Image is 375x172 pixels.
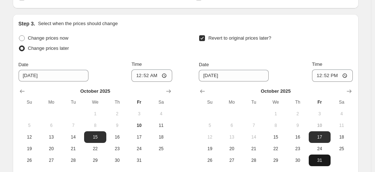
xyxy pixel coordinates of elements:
[40,143,62,155] button: Monday October 20 2025
[128,120,150,131] button: Today Friday October 10 2025
[199,131,221,143] button: Sunday October 12 2025
[106,155,128,166] button: Thursday October 30 2025
[265,120,287,131] button: Wednesday October 8 2025
[19,155,40,166] button: Sunday October 26 2025
[21,99,37,105] span: Su
[333,123,350,128] span: 11
[309,96,331,108] th: Friday
[84,143,106,155] button: Wednesday October 22 2025
[289,146,305,152] span: 23
[128,143,150,155] button: Friday October 24 2025
[287,108,308,120] button: Thursday October 2 2025
[268,99,284,105] span: We
[202,146,218,152] span: 19
[150,131,172,143] button: Saturday October 18 2025
[289,157,305,163] span: 30
[109,146,125,152] span: 23
[312,134,328,140] span: 17
[331,131,352,143] button: Saturday October 18 2025
[19,120,40,131] button: Sunday October 5 2025
[268,123,284,128] span: 8
[331,96,352,108] th: Saturday
[309,108,331,120] button: Friday October 3 2025
[331,108,352,120] button: Saturday October 4 2025
[106,131,128,143] button: Thursday October 16 2025
[43,99,59,105] span: Mo
[221,120,243,131] button: Monday October 6 2025
[265,96,287,108] th: Wednesday
[246,146,262,152] span: 21
[153,123,169,128] span: 11
[38,20,118,27] p: Select when the prices should change
[131,146,147,152] span: 24
[333,134,350,140] span: 18
[40,96,62,108] th: Monday
[19,143,40,155] button: Sunday October 19 2025
[312,157,328,163] span: 31
[243,120,265,131] button: Tuesday October 7 2025
[43,134,59,140] span: 13
[224,99,240,105] span: Mo
[268,111,284,117] span: 1
[265,143,287,155] button: Wednesday October 22 2025
[312,123,328,128] span: 10
[65,134,81,140] span: 14
[202,157,218,163] span: 26
[109,99,125,105] span: Th
[312,69,353,82] input: 12:00
[131,134,147,140] span: 17
[246,134,262,140] span: 14
[221,143,243,155] button: Monday October 20 2025
[150,96,172,108] th: Saturday
[344,86,354,96] button: Show next month, November 2025
[163,86,174,96] button: Show next month, November 2025
[43,146,59,152] span: 20
[312,99,328,105] span: Fr
[289,123,305,128] span: 9
[128,108,150,120] button: Friday October 3 2025
[268,146,284,152] span: 22
[224,134,240,140] span: 13
[109,123,125,128] span: 9
[289,134,305,140] span: 16
[128,96,150,108] th: Friday
[208,35,271,41] span: Revert to original prices later?
[265,108,287,120] button: Wednesday October 1 2025
[84,131,106,143] button: Wednesday October 15 2025
[109,111,125,117] span: 2
[62,131,84,143] button: Tuesday October 14 2025
[243,155,265,166] button: Tuesday October 28 2025
[84,108,106,120] button: Wednesday October 1 2025
[84,120,106,131] button: Wednesday October 8 2025
[65,146,81,152] span: 21
[199,155,221,166] button: Sunday October 26 2025
[21,157,37,163] span: 26
[17,86,27,96] button: Show previous month, September 2025
[287,131,308,143] button: Thursday October 16 2025
[84,155,106,166] button: Wednesday October 29 2025
[106,96,128,108] th: Thursday
[224,157,240,163] span: 27
[224,146,240,152] span: 20
[331,143,352,155] button: Saturday October 25 2025
[199,120,221,131] button: Sunday October 5 2025
[28,45,69,51] span: Change prices later
[21,146,37,152] span: 19
[243,131,265,143] button: Tuesday October 14 2025
[84,96,106,108] th: Wednesday
[87,111,103,117] span: 1
[21,123,37,128] span: 5
[62,143,84,155] button: Tuesday October 21 2025
[131,69,172,82] input: 12:00
[62,96,84,108] th: Tuesday
[268,157,284,163] span: 29
[224,123,240,128] span: 6
[153,146,169,152] span: 25
[19,20,35,27] h2: Step 3.
[199,62,209,67] span: Date
[309,131,331,143] button: Friday October 17 2025
[265,131,287,143] button: Wednesday October 15 2025
[43,123,59,128] span: 6
[40,155,62,166] button: Monday October 27 2025
[246,123,262,128] span: 7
